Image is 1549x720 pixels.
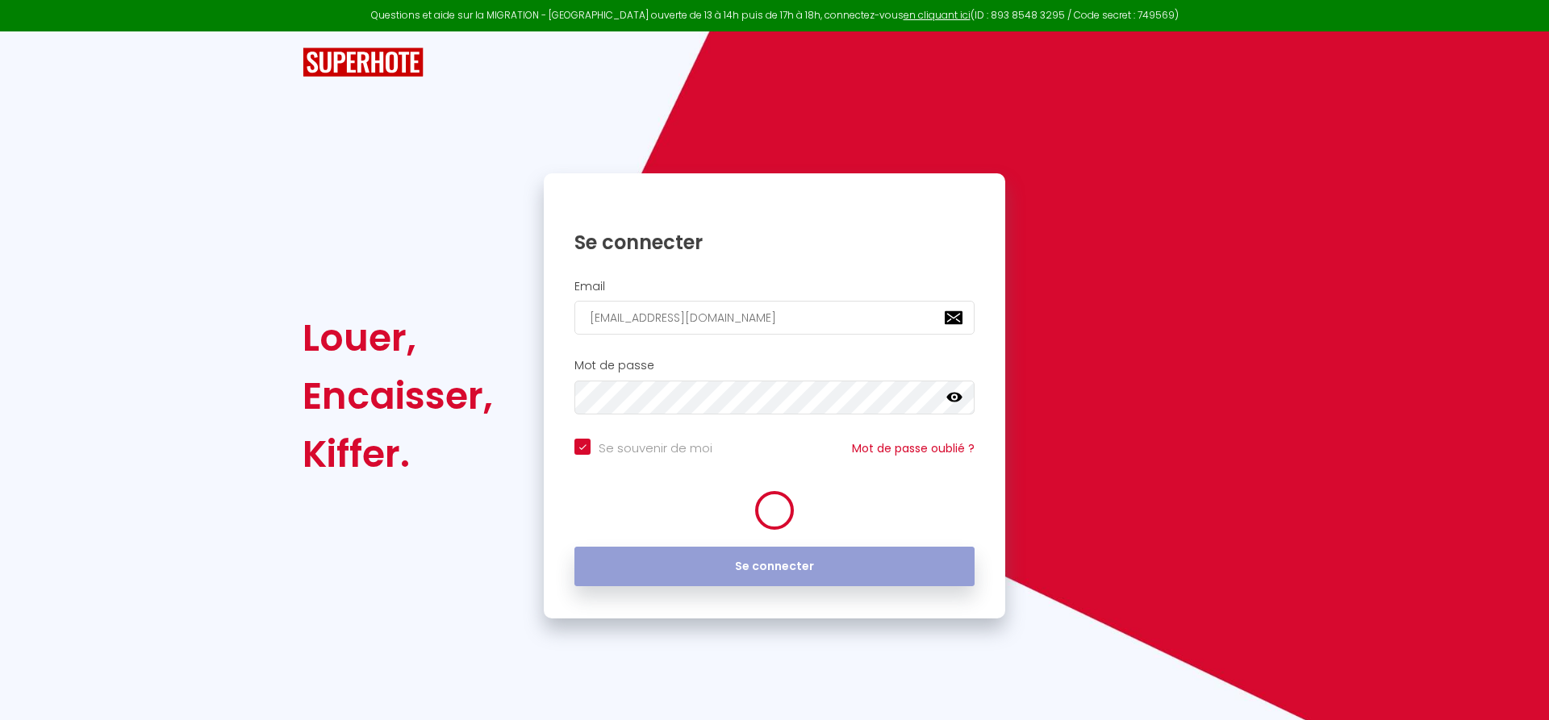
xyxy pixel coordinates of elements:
input: Ton Email [574,301,975,335]
a: Mot de passe oublié ? [852,440,975,456]
div: Louer, [303,309,493,367]
button: Se connecter [574,547,975,587]
a: en cliquant ici [904,8,971,22]
img: SuperHote logo [303,48,424,77]
h1: Se connecter [574,230,975,255]
div: Kiffer. [303,425,493,483]
h2: Email [574,280,975,293]
div: Encaisser, [303,367,493,425]
h2: Mot de passe [574,359,975,372]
